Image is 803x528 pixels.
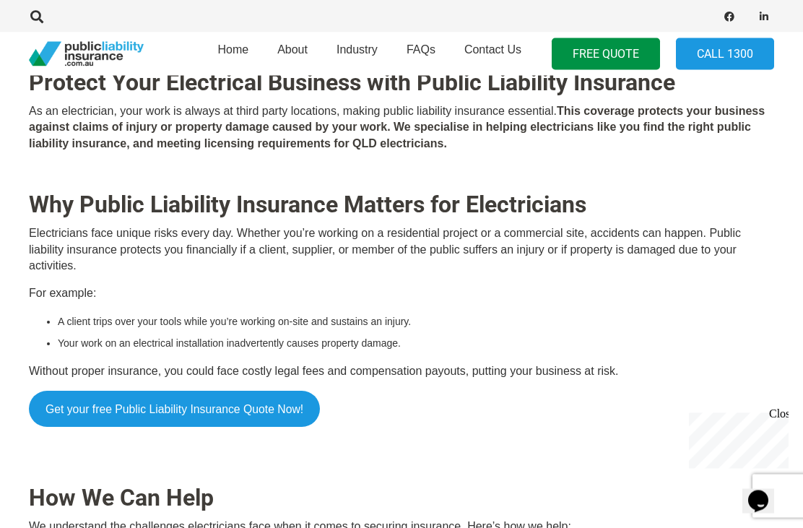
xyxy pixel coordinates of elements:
[407,43,435,56] span: FAQs
[683,407,789,469] iframe: chat widget
[217,43,248,56] span: Home
[552,38,660,71] a: FREE QUOTE
[392,28,450,80] a: FAQs
[203,28,263,80] a: Home
[754,7,774,27] a: LinkedIn
[29,69,675,97] strong: Protect Your Electrical Business with Public Liability Insurance
[58,314,774,330] li: A client trips over your tools while you’re working on-site and sustains an injury.
[337,43,378,56] span: Industry
[6,6,100,105] div: Chat live with an agent now!Close
[464,43,521,56] span: Contact Us
[322,28,392,80] a: Industry
[29,226,774,274] p: Electricians face unique risks every day. Whether you’re working on a residential project or a co...
[676,38,774,71] a: Call 1300
[29,364,774,380] p: Without proper insurance, you could face costly legal fees and compensation payouts, putting your...
[29,286,774,302] p: For example:
[29,104,774,152] p: As an electrician, your work is always at third party locations, making public liability insuranc...
[22,10,51,23] a: Search
[277,43,308,56] span: About
[719,7,739,27] a: Facebook
[29,42,144,67] a: pli_logotransparent
[29,105,765,150] strong: This coverage protects your business against claims of injury or property damage caused by your w...
[29,191,586,219] strong: Why Public Liability Insurance Matters for Electricians
[58,336,774,352] li: Your work on an electrical installation inadvertently causes property damage.
[742,470,789,514] iframe: chat widget
[450,28,536,80] a: Contact Us
[29,485,214,512] strong: How We Can Help
[263,28,322,80] a: About
[29,391,320,428] a: Get your free Public Liability Insurance Quote Now!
